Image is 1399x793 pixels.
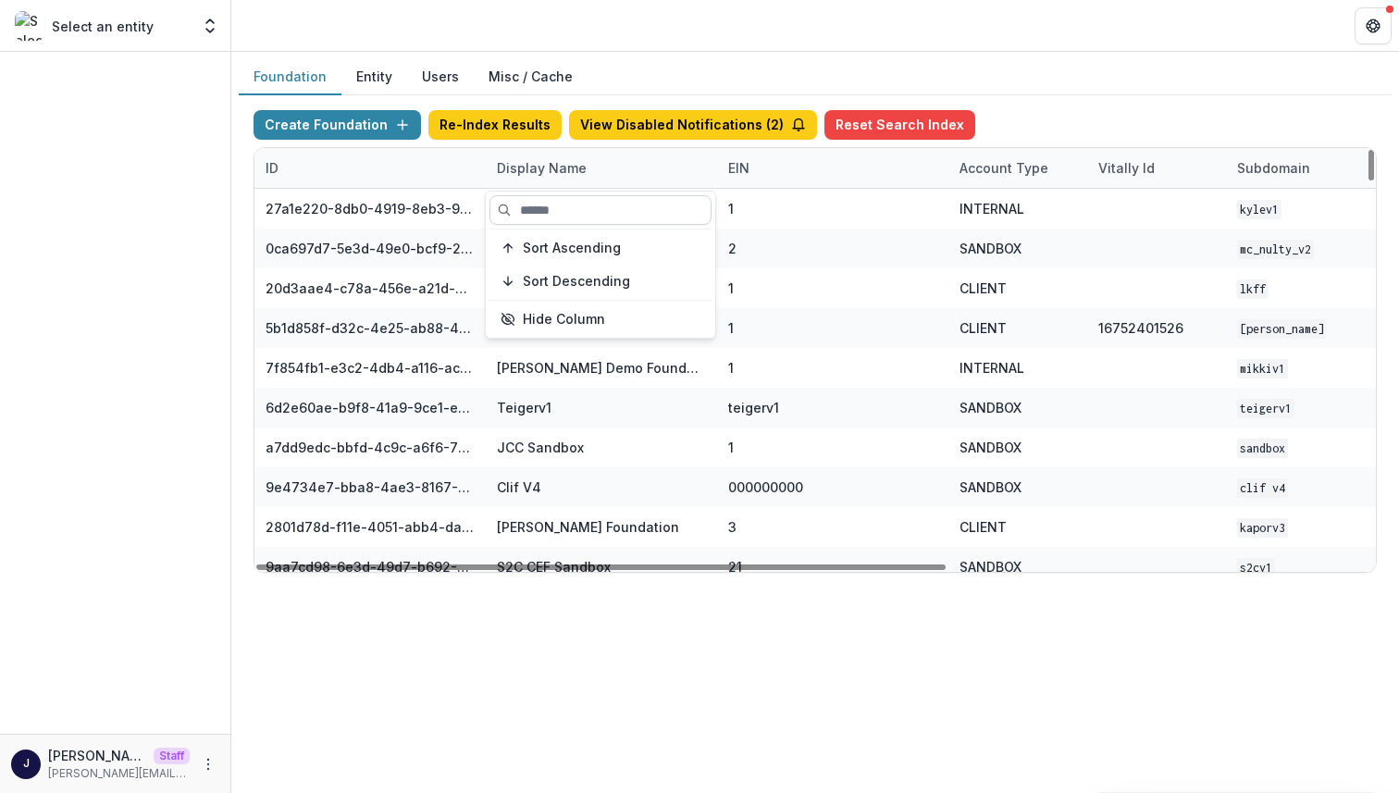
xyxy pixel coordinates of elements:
[959,517,1007,537] div: CLIENT
[1087,148,1226,188] div: Vitally Id
[728,279,734,298] div: 1
[959,398,1021,417] div: SANDBOX
[474,59,588,95] button: Misc / Cache
[959,199,1024,218] div: INTERNAL
[728,239,737,258] div: 2
[1226,148,1365,188] div: Subdomain
[1098,318,1183,338] div: 16752401526
[497,438,584,457] div: JCC Sandbox
[959,318,1007,338] div: CLIENT
[728,398,779,417] div: teigerv1
[959,477,1021,497] div: SANDBOX
[523,241,621,256] span: Sort Ascending
[948,148,1087,188] div: Account Type
[728,438,734,457] div: 1
[569,110,817,140] button: View Disabled Notifications (2)
[497,398,551,417] div: Teigerv1
[48,746,146,765] p: [PERSON_NAME]
[1087,158,1166,178] div: Vitally Id
[728,318,734,338] div: 1
[728,517,737,537] div: 3
[523,274,630,290] span: Sort Descending
[728,199,734,218] div: 1
[239,59,341,95] button: Foundation
[1237,478,1288,498] code: Clif V4
[266,318,475,338] div: 5b1d858f-d32c-4e25-ab88-434536713791
[489,233,712,263] button: Sort Ascending
[497,358,706,378] div: [PERSON_NAME] Demo Foundation
[266,517,475,537] div: 2801d78d-f11e-4051-abb4-dab00da98882
[1237,200,1281,219] code: kylev1
[959,239,1021,258] div: SANDBOX
[1237,319,1327,339] code: [PERSON_NAME]
[948,158,1059,178] div: Account Type
[1237,558,1275,577] code: s2cv1
[197,7,223,44] button: Open entity switcher
[497,477,541,497] div: Clif V4
[266,438,475,457] div: a7dd9edc-bbfd-4c9c-a6f6-76d0743bf1cd
[1237,240,1314,259] code: mc_nulty_v2
[717,148,948,188] div: EIN
[1237,399,1294,418] code: teigerv1
[254,110,421,140] button: Create Foundation
[497,557,611,576] div: S2C CEF Sandbox
[341,59,407,95] button: Entity
[486,148,717,188] div: Display Name
[1355,7,1392,44] button: Get Help
[959,279,1007,298] div: CLIENT
[266,557,475,576] div: 9aa7cd98-6e3d-49d7-b692-3e5f3d1facd4
[486,158,598,178] div: Display Name
[266,239,475,258] div: 0ca697d7-5e3d-49e0-bcf9-217f69e92d71
[266,477,475,497] div: 9e4734e7-bba8-4ae3-8167-95d86cec7b4b
[254,148,486,188] div: ID
[728,477,803,497] div: 000000000
[23,758,30,770] div: Joyce
[266,398,475,417] div: 6d2e60ae-b9f8-41a9-9ce1-e608d0f20ec5
[717,158,761,178] div: EIN
[959,557,1021,576] div: SANDBOX
[1237,439,1288,458] code: sandbox
[266,199,475,218] div: 27a1e220-8db0-4919-8eb3-9f29ee33f7b0
[959,358,1024,378] div: INTERNAL
[1226,158,1321,178] div: Subdomain
[824,110,975,140] button: Reset Search Index
[254,158,290,178] div: ID
[266,279,475,298] div: 20d3aae4-c78a-456e-a21d-91c97a6a725f
[15,11,44,41] img: Select an entity
[48,765,190,782] p: [PERSON_NAME][EMAIL_ADDRESS][DOMAIN_NAME]
[266,358,475,378] div: 7f854fb1-e3c2-4db4-a116-aca576521abc
[728,358,734,378] div: 1
[1237,279,1269,299] code: lkff
[497,517,679,537] div: [PERSON_NAME] Foundation
[489,304,712,334] button: Hide Column
[1237,518,1288,538] code: kaporv3
[428,110,562,140] button: Re-Index Results
[197,753,219,775] button: More
[154,748,190,764] p: Staff
[407,59,474,95] button: Users
[489,266,712,296] button: Sort Descending
[959,438,1021,457] div: SANDBOX
[1237,359,1288,378] code: mikkiv1
[52,17,154,36] p: Select an entity
[728,557,742,576] div: 21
